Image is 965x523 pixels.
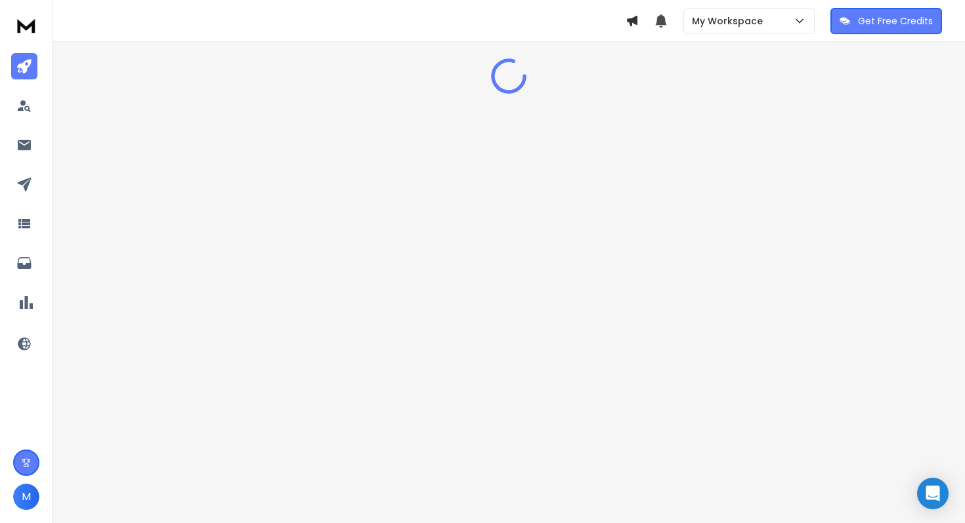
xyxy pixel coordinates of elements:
p: My Workspace [692,14,768,28]
button: Get Free Credits [830,8,942,34]
div: Open Intercom Messenger [917,478,949,509]
button: M [13,484,39,510]
img: logo [13,13,39,37]
p: Get Free Credits [858,14,933,28]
